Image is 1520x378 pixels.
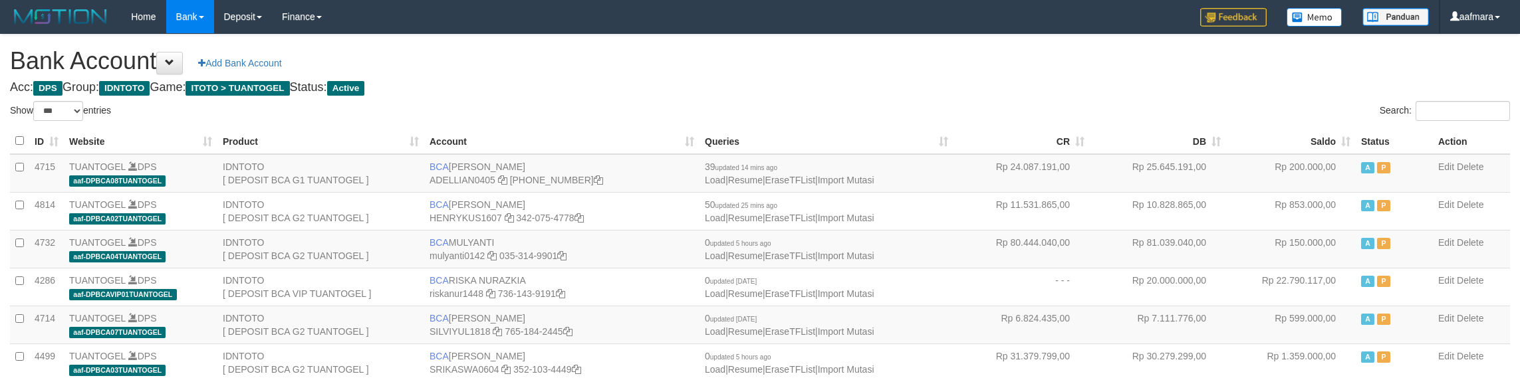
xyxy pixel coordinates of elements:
a: Copy ADELLIAN0405 to clipboard [498,175,507,185]
label: Search: [1380,101,1510,121]
span: Active [327,81,365,96]
span: Paused [1377,314,1390,325]
span: aaf-DPBCA03TUANTOGEL [69,365,166,376]
td: [PERSON_NAME] 765-184-2445 [424,306,699,343]
span: Active [1361,314,1374,325]
a: Import Mutasi [818,288,874,299]
a: Copy SILVIYUL1818 to clipboard [493,326,502,337]
td: [PERSON_NAME] 342-075-4778 [424,192,699,230]
span: 0 [705,275,757,286]
td: Rp 599.000,00 [1226,306,1356,343]
td: Rp 200.000,00 [1226,154,1356,193]
th: Queries: activate to sort column ascending [699,128,953,154]
a: Delete [1457,237,1483,248]
a: mulyanti0142 [430,250,485,261]
span: BCA [430,237,449,248]
td: 4715 [29,154,64,193]
span: BCA [430,351,449,361]
a: Import Mutasi [818,175,874,185]
span: BCA [430,199,449,210]
td: RISKA NURAZKIA 736-143-9191 [424,268,699,306]
span: Paused [1377,162,1390,173]
a: Copy riskanur1448 to clipboard [486,288,495,299]
a: Import Mutasi [818,364,874,375]
td: 4286 [29,268,64,306]
td: Rp 80.444.040,00 [953,230,1090,268]
td: DPS [64,154,217,193]
h4: Acc: Group: Game: Status: [10,81,1510,94]
a: Edit [1438,199,1454,210]
span: Active [1361,162,1374,173]
h1: Bank Account [10,48,1510,74]
a: EraseTFList [765,288,815,299]
th: ID: activate to sort column ascending [29,128,64,154]
a: Copy 3420754778 to clipboard [574,213,584,223]
a: Load [705,213,725,223]
span: aaf-DPBCA02TUANTOGEL [69,213,166,225]
a: Delete [1457,199,1483,210]
span: Active [1361,276,1374,287]
td: DPS [64,268,217,306]
td: - - - [953,268,1090,306]
a: Copy 5655032115 to clipboard [594,175,603,185]
span: | | | [705,313,874,337]
a: Edit [1438,313,1454,324]
td: Rp 81.039.040,00 [1090,230,1226,268]
a: EraseTFList [765,175,815,185]
span: updated [DATE] [710,278,757,285]
span: aaf-DPBCA07TUANTOGEL [69,327,166,338]
a: Resume [728,175,763,185]
a: Edit [1438,275,1454,286]
td: MULYANTI 035-314-9901 [424,230,699,268]
td: 4714 [29,306,64,343]
th: Website: activate to sort column ascending [64,128,217,154]
th: DB: activate to sort column ascending [1090,128,1226,154]
td: DPS [64,230,217,268]
span: BCA [430,161,449,172]
a: ADELLIAN0405 [430,175,495,185]
select: Showentries [33,101,83,121]
span: aaf-DPBCAVIP01TUANTOGEL [69,289,177,300]
td: Rp 11.531.865,00 [953,192,1090,230]
a: HENRYKUS1607 [430,213,502,223]
a: Copy mulyanti0142 to clipboard [487,250,497,261]
a: Delete [1457,275,1483,286]
th: Status [1356,128,1433,154]
img: MOTION_logo.png [10,7,111,27]
span: 0 [705,313,757,324]
a: EraseTFList [765,250,815,261]
a: Delete [1457,313,1483,324]
a: Load [705,175,725,185]
label: Show entries [10,101,111,121]
td: Rp 20.000.000,00 [1090,268,1226,306]
a: Edit [1438,237,1454,248]
th: Product: activate to sort column ascending [217,128,424,154]
td: Rp 24.087.191,00 [953,154,1090,193]
a: TUANTOGEL [69,313,126,324]
a: Copy 7361439191 to clipboard [556,288,565,299]
span: IDNTOTO [99,81,150,96]
a: Load [705,288,725,299]
a: Load [705,364,725,375]
a: EraseTFList [765,213,815,223]
span: Paused [1377,200,1390,211]
td: 4814 [29,192,64,230]
a: Add Bank Account [190,52,290,74]
a: EraseTFList [765,326,815,337]
a: Copy 0353149901 to clipboard [557,250,567,261]
span: Paused [1377,351,1390,363]
a: Import Mutasi [818,326,874,337]
a: TUANTOGEL [69,199,126,210]
span: Paused [1377,238,1390,249]
td: IDNTOTO [ DEPOSIT BCA G1 TUANTOGEL ] [217,154,424,193]
img: panduan.png [1362,8,1429,26]
a: Copy 3521034449 to clipboard [572,364,581,375]
img: Button%20Memo.svg [1287,8,1342,27]
a: TUANTOGEL [69,161,126,172]
input: Search: [1416,101,1510,121]
a: SRIKASWA0604 [430,364,499,375]
td: IDNTOTO [ DEPOSIT BCA VIP TUANTOGEL ] [217,268,424,306]
span: 0 [705,351,771,361]
span: Active [1361,200,1374,211]
a: Load [705,250,725,261]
